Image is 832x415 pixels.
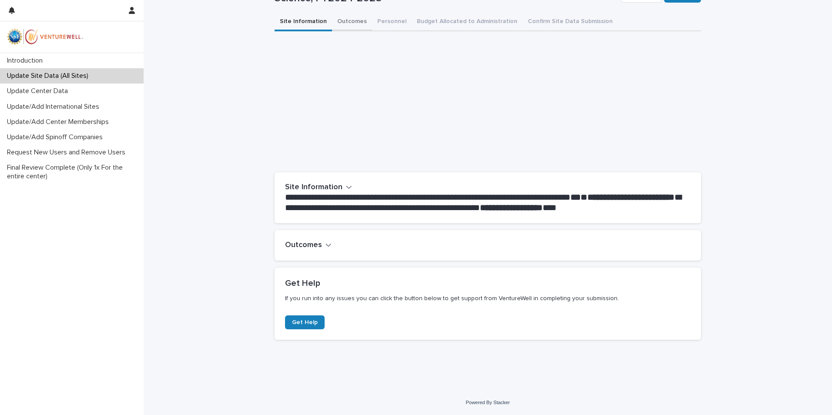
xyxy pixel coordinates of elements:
h2: Site Information [285,183,342,192]
p: If you run into any issues you can click the button below to get support from VentureWell in comp... [285,295,691,302]
button: Confirm Site Data Submission [523,13,618,31]
h2: Outcomes [285,241,322,250]
p: Request New Users and Remove Users [3,148,132,157]
button: Site Information [285,183,352,192]
p: Update Center Data [3,87,75,95]
a: Get Help [285,315,325,329]
p: Update/Add Center Memberships [3,118,116,126]
button: Personnel [372,13,412,31]
img: mWhVGmOKROS2pZaMU8FQ [7,28,84,46]
p: Update Site Data (All Sites) [3,72,95,80]
a: Powered By Stacker [466,400,510,405]
p: Update/Add Spinoff Companies [3,133,110,141]
h2: Get Help [285,278,691,288]
span: Get Help [292,319,318,325]
button: Outcomes [332,13,372,31]
button: Site Information [275,13,332,31]
button: Outcomes [285,241,332,250]
p: Update/Add International Sites [3,103,106,111]
p: Introduction [3,57,50,65]
p: Final Review Complete (Only 1x For the entire center) [3,164,144,180]
button: Budget Allocated to Administration [412,13,523,31]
